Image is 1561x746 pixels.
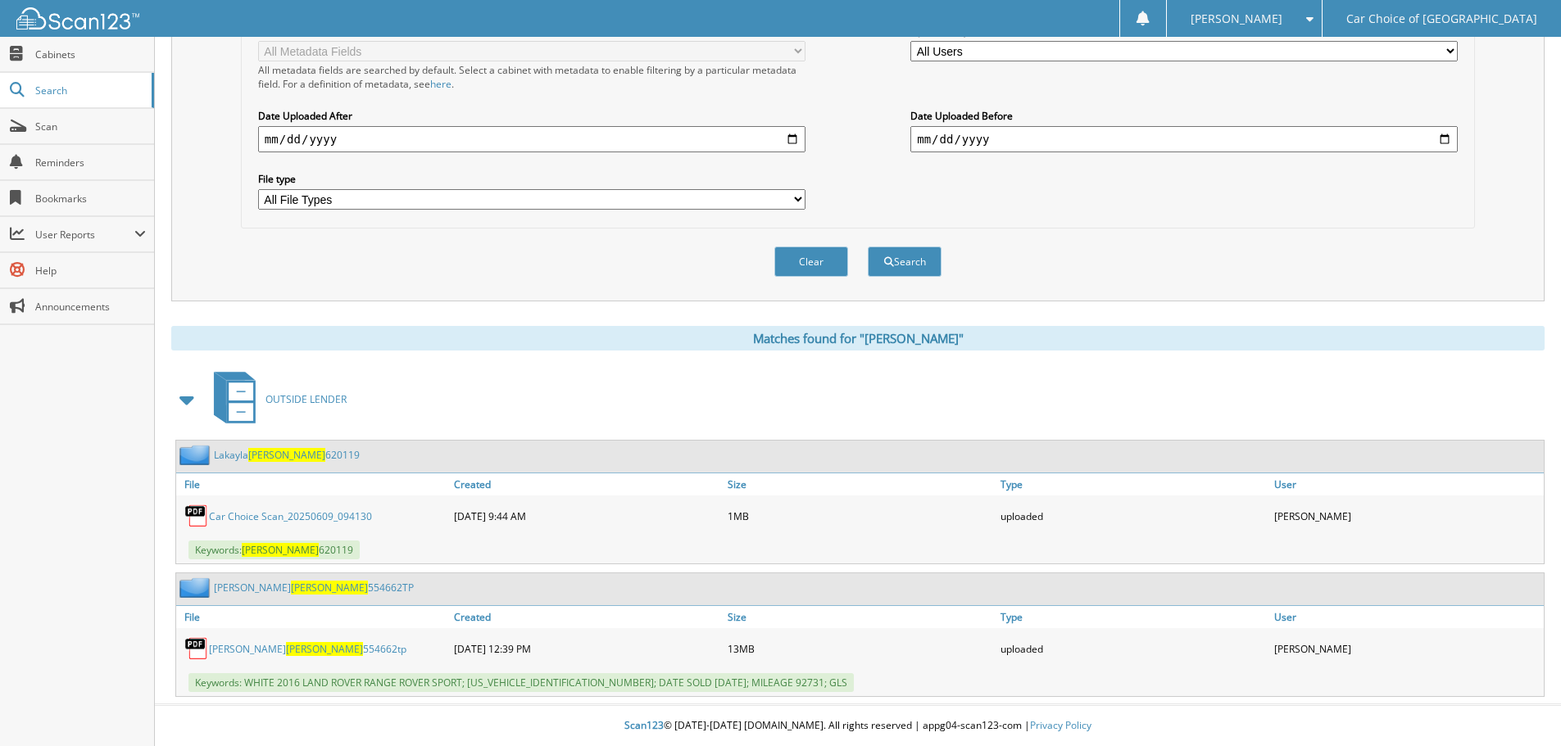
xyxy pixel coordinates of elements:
span: OUTSIDE LENDER [265,392,347,406]
iframe: Chat Widget [1479,667,1561,746]
div: Matches found for "[PERSON_NAME]" [171,326,1545,350]
a: Lakayla[PERSON_NAME]620119 [214,448,360,462]
span: [PERSON_NAME] [242,543,319,557]
span: Scan123 [624,718,664,732]
a: User [1270,606,1544,628]
div: uploaded [996,632,1270,665]
span: [PERSON_NAME] [291,581,368,595]
input: start [258,126,805,152]
a: [PERSON_NAME][PERSON_NAME]554662tp [209,642,406,656]
span: Reminders [35,156,146,170]
span: Cabinets [35,47,146,61]
img: folder2.png [179,577,214,598]
img: scan123-logo-white.svg [16,7,139,29]
div: © [DATE]-[DATE] [DOMAIN_NAME]. All rights reserved | appg04-scan123-com | [155,706,1561,746]
a: Type [996,473,1270,495]
div: [PERSON_NAME] [1270,632,1544,665]
a: File [176,473,450,495]
span: Keywords: 620119 [188,540,360,559]
a: Privacy Policy [1030,718,1091,732]
label: File type [258,172,805,186]
a: User [1270,473,1544,495]
button: Clear [774,246,848,277]
a: File [176,606,450,628]
label: Date Uploaded Before [910,109,1458,123]
a: here [430,77,452,91]
div: [DATE] 12:39 PM [450,632,724,665]
span: Help [35,264,146,278]
div: 13MB [724,632,997,665]
a: Created [450,473,724,495]
a: Size [724,606,997,628]
span: User Reports [35,228,134,242]
input: end [910,126,1458,152]
div: [DATE] 9:44 AM [450,500,724,532]
span: [PERSON_NAME] [248,448,325,462]
span: Keywords: WHITE 2016 LAND ROVER RANGE ROVER SPORT; [US_VEHICLE_IDENTIFICATION_NUMBER]; DATE SOLD ... [188,673,854,692]
a: Created [450,606,724,628]
div: [PERSON_NAME] [1270,500,1544,532]
img: folder2.png [179,445,214,465]
span: Announcements [35,300,146,314]
img: PDF.png [184,636,209,661]
span: Car Choice of [GEOGRAPHIC_DATA] [1346,14,1537,24]
div: 1MB [724,500,997,532]
div: uploaded [996,500,1270,532]
div: All metadata fields are searched by default. Select a cabinet with metadata to enable filtering b... [258,63,805,91]
span: [PERSON_NAME] [286,642,363,656]
label: Date Uploaded After [258,109,805,123]
span: Search [35,84,143,97]
a: OUTSIDE LENDER [204,367,347,432]
a: [PERSON_NAME][PERSON_NAME]554662TP [214,581,414,595]
a: Size [724,473,997,495]
span: Scan [35,120,146,133]
span: Bookmarks [35,192,146,206]
img: PDF.png [184,504,209,528]
button: Search [868,246,942,277]
span: [PERSON_NAME] [1191,14,1282,24]
a: Car Choice Scan_20250609_094130 [209,509,372,523]
a: Type [996,606,1270,628]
